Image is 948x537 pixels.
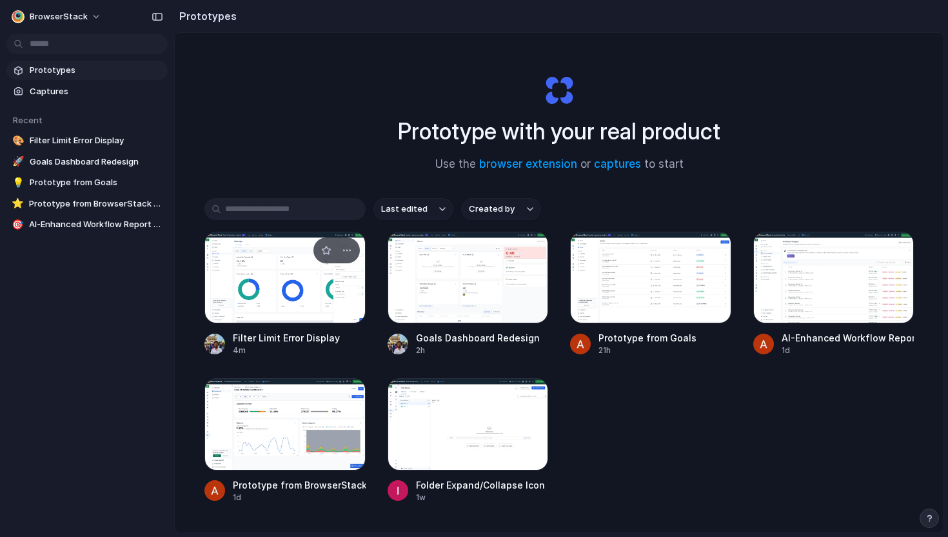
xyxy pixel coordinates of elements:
[461,198,541,220] button: Created by
[398,114,720,148] h1: Prototype with your real product
[174,8,237,24] h2: Prototypes
[233,492,366,503] div: 1d
[29,218,163,231] span: AI-Enhanced Workflow Report Listing
[12,176,25,189] div: 💡
[30,176,163,189] span: Prototype from Goals
[30,64,163,77] span: Prototypes
[570,232,731,356] a: Prototype from GoalsPrototype from Goals21h
[13,115,43,125] span: Recent
[416,478,549,492] div: Folder Expand/Collapse Icon Button
[30,10,88,23] span: BrowserStack
[12,198,24,210] div: ⭐
[435,156,684,173] span: Use the or to start
[30,134,163,147] span: Filter Limit Error Display
[469,203,515,216] span: Created by
[416,345,540,356] div: 2h
[381,203,428,216] span: Last edited
[29,198,163,210] span: Prototype from BrowserStack Test Reporting
[388,378,549,503] a: Folder Expand/Collapse Icon ButtonFolder Expand/Collapse Icon Button1w
[204,378,366,503] a: Prototype from BrowserStack Test ReportingPrototype from BrowserStack Test Reporting1d
[6,82,168,101] a: Captures
[30,85,163,98] span: Captures
[416,492,549,503] div: 1w
[30,156,163,168] span: Goals Dashboard Redesign
[233,478,366,492] div: Prototype from BrowserStack Test Reporting
[373,198,453,220] button: Last edited
[782,331,914,345] div: AI-Enhanced Workflow Report Listing
[479,157,577,170] a: browser extension
[204,232,366,356] a: Filter Limit Error DisplayFilter Limit Error Display4m
[6,194,168,214] a: ⭐Prototype from BrowserStack Test Reporting
[233,345,340,356] div: 4m
[12,134,25,147] div: 🎨
[12,218,24,231] div: 🎯
[12,156,25,168] div: 🚀
[782,345,914,356] div: 1d
[388,232,549,356] a: Goals Dashboard RedesignGoals Dashboard Redesign2h
[598,331,696,345] div: Prototype from Goals
[6,61,168,80] a: Prototypes
[594,157,641,170] a: captures
[598,345,696,356] div: 21h
[416,331,540,345] div: Goals Dashboard Redesign
[6,6,108,27] button: BrowserStack
[6,215,168,234] a: 🎯AI-Enhanced Workflow Report Listing
[6,173,168,192] a: 💡Prototype from Goals
[753,232,914,356] a: AI-Enhanced Workflow Report ListingAI-Enhanced Workflow Report Listing1d
[6,131,168,150] a: 🎨Filter Limit Error Display
[233,331,340,345] div: Filter Limit Error Display
[6,152,168,172] a: 🚀Goals Dashboard Redesign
